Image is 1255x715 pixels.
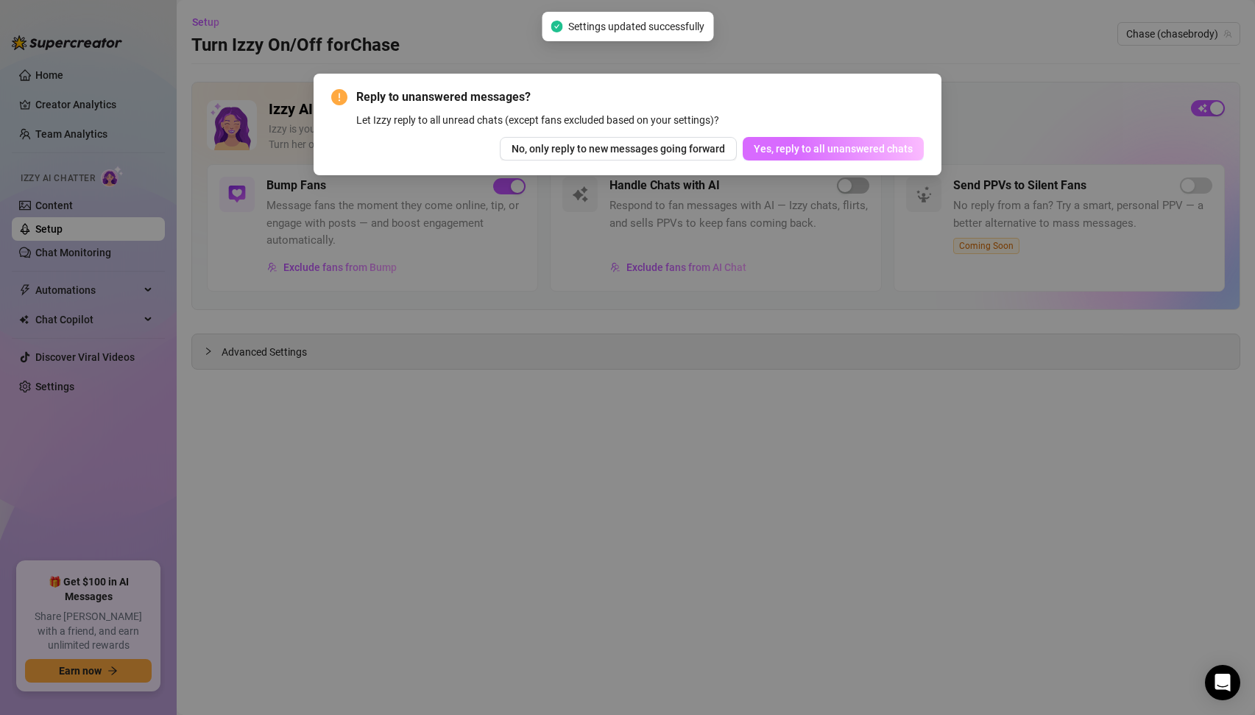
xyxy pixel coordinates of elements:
[754,143,913,155] span: Yes, reply to all unanswered chats
[500,137,737,161] button: No, only reply to new messages going forward
[568,18,704,35] span: Settings updated successfully
[331,89,347,105] span: exclamation-circle
[356,112,924,128] div: Let Izzy reply to all unread chats (except fans excluded based on your settings)?
[1205,665,1240,700] div: Open Intercom Messenger
[743,137,924,161] button: Yes, reply to all unanswered chats
[551,21,562,32] span: check-circle
[512,143,725,155] span: No, only reply to new messages going forward
[356,88,924,106] span: Reply to unanswered messages?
